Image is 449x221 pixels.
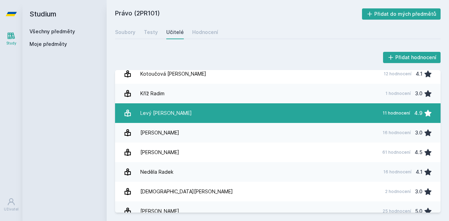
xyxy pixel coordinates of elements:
div: 3.0 [415,87,422,101]
div: 3.0 [415,185,422,199]
a: [DEMOGRAPHIC_DATA][PERSON_NAME] 2 hodnocení 3.0 [115,182,441,201]
div: Neděla Radek [140,165,173,179]
div: 61 hodnocení [382,150,410,155]
div: 12 hodnocení [384,71,411,77]
a: Kotoučová [PERSON_NAME] 12 hodnocení 4.1 [115,64,441,84]
a: [PERSON_NAME] 61 hodnocení 4.5 [115,143,441,162]
div: 4.1 [416,165,422,179]
div: Kotoučová [PERSON_NAME] [140,67,206,81]
a: Uživatel [1,194,21,215]
span: Moje předměty [29,41,67,48]
a: Study [1,28,21,49]
div: 25 hodnocení [383,208,411,214]
a: Testy [144,25,158,39]
div: Study [6,41,16,46]
div: 4.9 [414,106,422,120]
div: [PERSON_NAME] [140,204,179,218]
div: 3.0 [415,126,422,140]
div: [PERSON_NAME] [140,145,179,159]
div: 4.1 [416,67,422,81]
div: Učitelé [166,29,184,36]
div: 2 hodnocení [385,189,411,194]
div: [DEMOGRAPHIC_DATA][PERSON_NAME] [140,185,233,199]
a: Všechny předměty [29,28,75,34]
a: Kříž Radim 1 hodnocení 3.0 [115,84,441,103]
div: 16 hodnocení [383,130,411,136]
a: Soubory [115,25,135,39]
a: Neděla Radek 16 hodnocení 4.1 [115,162,441,182]
button: Přidat do mých předmětů [362,8,441,20]
div: Uživatel [4,207,19,212]
div: 5.0 [415,204,422,218]
div: 16 hodnocení [383,169,411,175]
div: 1 hodnocení [386,91,411,96]
a: Levý [PERSON_NAME] 11 hodnocení 4.9 [115,103,441,123]
div: Hodnocení [192,29,218,36]
div: 4.5 [415,145,422,159]
h2: Právo (2PR101) [115,8,362,20]
div: [PERSON_NAME] [140,126,179,140]
button: Přidat hodnocení [383,52,441,63]
div: Levý [PERSON_NAME] [140,106,192,120]
a: Hodnocení [192,25,218,39]
a: [PERSON_NAME] 25 hodnocení 5.0 [115,201,441,221]
div: Testy [144,29,158,36]
div: Soubory [115,29,135,36]
div: Kříž Radim [140,87,165,101]
div: 11 hodnocení [383,110,410,116]
a: [PERSON_NAME] 16 hodnocení 3.0 [115,123,441,143]
a: Učitelé [166,25,184,39]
